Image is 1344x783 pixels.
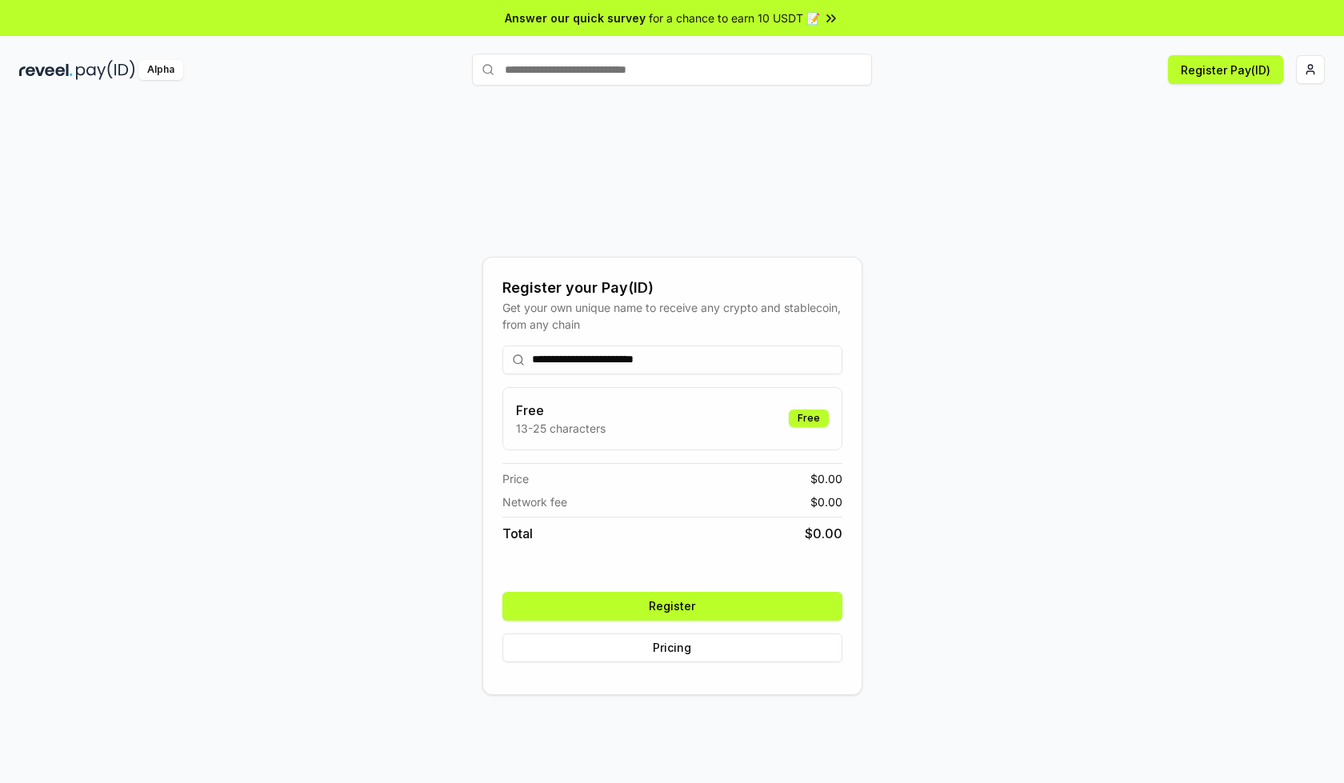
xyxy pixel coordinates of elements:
span: Total [502,524,533,543]
div: Free [789,409,829,427]
button: Register [502,592,842,621]
div: Alpha [138,60,183,80]
img: reveel_dark [19,60,73,80]
span: Network fee [502,493,567,510]
button: Register Pay(ID) [1168,55,1283,84]
span: Answer our quick survey [505,10,646,26]
h3: Free [516,401,606,420]
span: for a chance to earn 10 USDT 📝 [649,10,820,26]
span: $ 0.00 [810,493,842,510]
span: $ 0.00 [805,524,842,543]
img: pay_id [76,60,135,80]
button: Pricing [502,633,842,662]
span: $ 0.00 [810,470,842,487]
div: Register your Pay(ID) [502,277,842,299]
span: Price [502,470,529,487]
div: Get your own unique name to receive any crypto and stablecoin, from any chain [502,299,842,333]
p: 13-25 characters [516,420,606,437]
